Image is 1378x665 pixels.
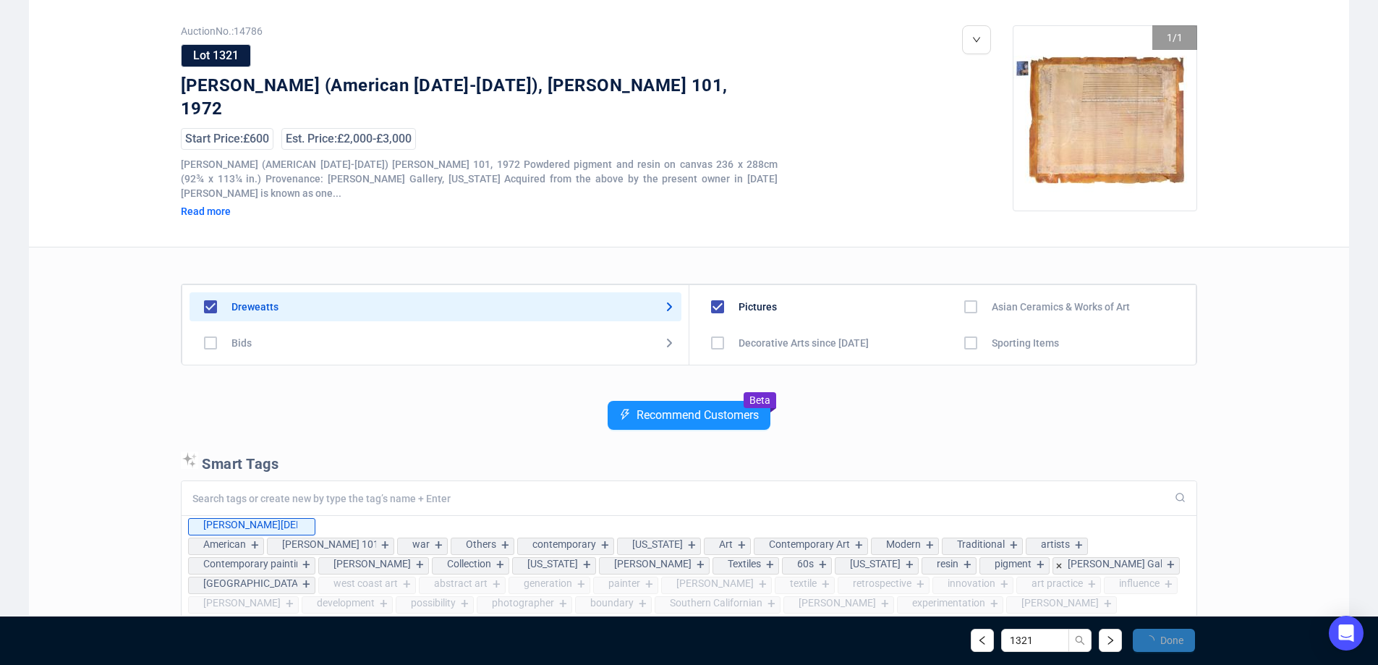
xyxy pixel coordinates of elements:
[614,558,692,569] div: [PERSON_NAME]
[411,597,456,609] div: possibility
[532,538,596,550] div: contemporary
[992,337,1059,349] div: Sporting Items
[376,597,392,611] div: +
[1001,629,1069,652] input: Lot Number
[632,538,683,550] div: [US_STATE]
[192,492,1166,505] input: Search tags or create new by type the tag’s name + Enter
[913,577,929,592] div: +
[739,301,777,313] div: Pictures
[431,538,447,553] div: +
[498,538,514,553] div: +
[203,577,297,589] div: [GEOGRAPHIC_DATA]
[642,577,658,592] div: +
[299,577,315,592] div: +
[203,597,281,609] div: [PERSON_NAME]
[1068,558,1162,569] div: [PERSON_NAME] Gallery
[992,301,1130,313] div: Asian Ceramics & Works of Art
[590,597,634,609] div: boundary
[466,538,496,550] div: Others
[853,577,911,589] div: retrospective
[412,558,428,572] div: +
[231,301,278,313] div: Dreweatts
[734,538,750,553] div: +
[937,558,958,569] div: resin
[1013,26,1198,211] div: Go to Slide 1
[797,558,814,569] div: 60s
[1032,577,1083,589] div: art practice
[1160,635,1183,646] span: Done
[608,401,770,430] button: Recommend Customers
[1033,558,1049,572] div: +
[850,558,901,569] div: [US_STATE]
[1021,597,1099,609] div: [PERSON_NAME]
[987,597,1003,611] div: +
[922,538,938,553] div: +
[851,538,867,553] div: +
[181,75,734,121] div: [PERSON_NAME] (American [DATE]-[DATE]), [PERSON_NAME] 101, 1972
[181,128,273,150] div: Start Price: £600
[764,597,780,611] div: +
[1041,538,1070,550] div: artists
[799,597,876,609] div: [PERSON_NAME]
[670,597,762,609] div: Southern Californian
[886,538,921,550] div: Modern
[977,635,987,645] span: left
[1071,538,1087,553] div: +
[282,597,298,611] div: +
[282,538,376,550] div: [PERSON_NAME] 101
[1100,597,1116,611] div: +
[635,597,651,611] div: +
[815,558,831,572] div: +
[492,597,554,609] div: photographer
[762,558,778,572] div: +
[333,558,411,569] div: [PERSON_NAME]
[608,577,640,589] div: painter
[728,558,761,569] div: Textiles
[493,558,509,572] div: +
[181,205,347,218] div: Read more
[203,538,246,550] div: American
[412,538,430,550] div: war
[333,577,398,589] div: west coast art
[1163,558,1179,572] div: +
[1133,629,1195,652] button: Done
[902,558,918,572] div: +
[676,577,754,589] div: [PERSON_NAME]
[527,558,578,569] div: [US_STATE]
[912,597,985,609] div: experimentation
[1013,26,1198,211] img: 1321_1.jpg
[1167,32,1173,43] span: 1
[299,558,315,572] div: +
[181,25,778,37] span: Auction No.: 14786
[960,558,976,572] div: +
[619,409,631,420] span: thunderbolt
[637,409,759,422] span: Recommend Customers
[1144,634,1156,646] span: loading
[957,538,1005,550] div: Traditional
[1084,577,1100,592] div: +
[1161,577,1177,592] div: +
[1173,32,1177,43] span: /
[1177,32,1183,43] span: 1
[972,35,981,44] span: down
[281,128,416,150] div: Est. Price: £2,000 - £3,000
[457,597,473,611] div: +
[790,577,817,589] div: textile
[579,558,595,572] div: +
[434,577,488,589] div: abstract art
[755,577,771,592] div: +
[1119,577,1160,589] div: influence
[1329,616,1364,651] div: Open Intercom Messenger
[739,337,869,349] div: Decorative Arts since [DATE]
[769,538,850,550] div: Contemporary Art
[203,519,297,530] div: [PERSON_NAME][DEMOGRAPHIC_DATA]
[1006,538,1022,553] div: +
[995,558,1032,569] div: pigment
[556,597,571,611] div: +
[203,558,297,569] div: Contemporary paintings
[719,538,733,550] div: Art
[1105,635,1115,645] span: right
[818,577,834,592] div: +
[877,597,893,611] div: +
[447,558,491,569] div: Collection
